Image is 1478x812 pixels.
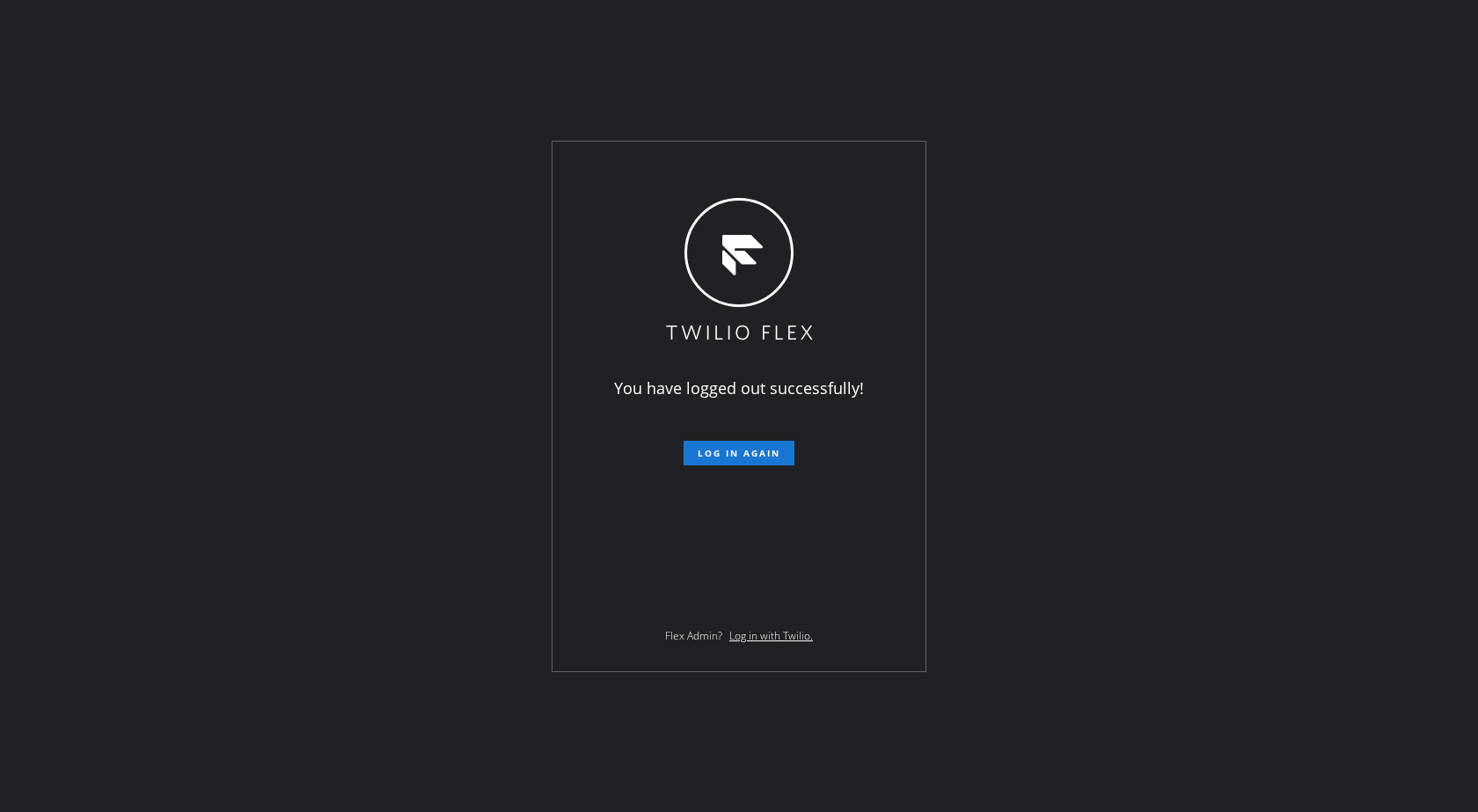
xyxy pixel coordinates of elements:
a: Log in with Twilio. [729,628,813,643]
button: Log in again [684,441,794,465]
span: Flex Admin? [665,628,722,643]
span: Log in again [698,447,780,459]
span: You have logged out successfully! [614,377,864,399]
